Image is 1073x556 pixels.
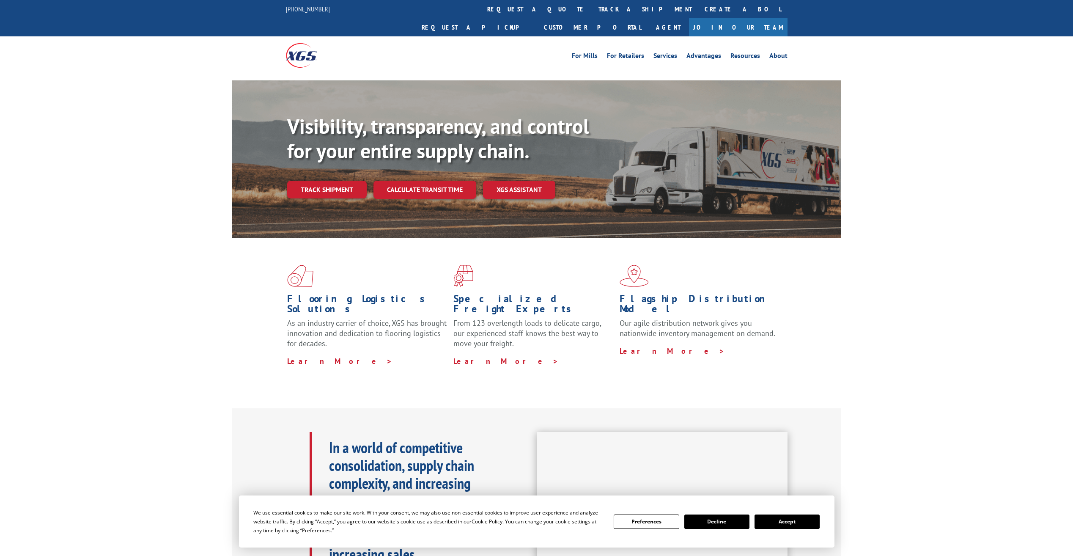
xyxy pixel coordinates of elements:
[287,113,589,164] b: Visibility, transparency, and control for your entire supply chain.
[287,181,367,198] a: Track shipment
[239,495,834,548] div: Cookie Consent Prompt
[483,181,555,199] a: XGS ASSISTANT
[286,5,330,13] a: [PHONE_NUMBER]
[620,318,775,338] span: Our agile distribution network gives you nationwide inventory management on demand.
[648,18,689,36] a: Agent
[620,346,725,356] a: Learn More >
[287,318,447,348] span: As an industry carrier of choice, XGS has brought innovation and dedication to flooring logistics...
[620,294,779,318] h1: Flagship Distribution Model
[572,52,598,62] a: For Mills
[472,518,502,525] span: Cookie Policy
[453,356,559,366] a: Learn More >
[287,265,313,287] img: xgs-icon-total-supply-chain-intelligence-red
[686,52,721,62] a: Advantages
[684,515,749,529] button: Decline
[453,294,613,318] h1: Specialized Freight Experts
[689,18,788,36] a: Join Our Team
[453,265,473,287] img: xgs-icon-focused-on-flooring-red
[620,265,649,287] img: xgs-icon-flagship-distribution-model-red
[453,318,613,356] p: From 123 overlength loads to delicate cargo, our experienced staff knows the best way to move you...
[653,52,677,62] a: Services
[287,294,447,318] h1: Flooring Logistics Solutions
[730,52,760,62] a: Resources
[607,52,644,62] a: For Retailers
[755,515,820,529] button: Accept
[373,181,476,199] a: Calculate transit time
[302,527,331,534] span: Preferences
[253,508,604,535] div: We use essential cookies to make our site work. With your consent, we may also use non-essential ...
[287,356,392,366] a: Learn More >
[614,515,679,529] button: Preferences
[415,18,538,36] a: Request a pickup
[538,18,648,36] a: Customer Portal
[769,52,788,62] a: About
